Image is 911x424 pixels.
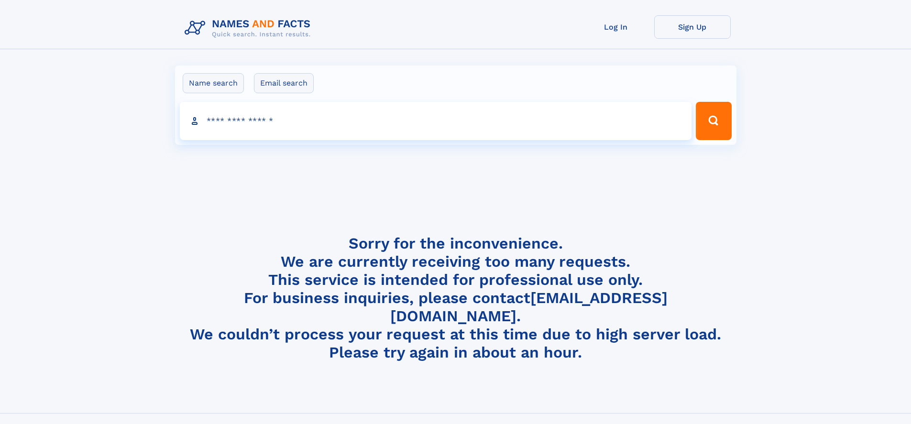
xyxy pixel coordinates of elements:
[696,102,731,140] button: Search Button
[578,15,654,39] a: Log In
[181,15,318,41] img: Logo Names and Facts
[654,15,731,39] a: Sign Up
[180,102,692,140] input: search input
[181,234,731,362] h4: Sorry for the inconvenience. We are currently receiving too many requests. This service is intend...
[254,73,314,93] label: Email search
[390,289,668,325] a: [EMAIL_ADDRESS][DOMAIN_NAME]
[183,73,244,93] label: Name search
